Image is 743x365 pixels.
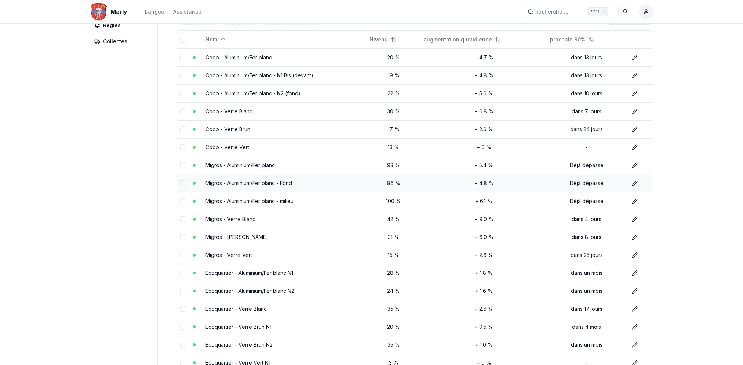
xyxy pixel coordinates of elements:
div: 100 % [369,198,418,205]
button: select-row [180,91,186,96]
div: + 6.8 % [423,108,544,115]
div: Déjà dépassé [550,180,623,187]
a: Règles [90,19,153,32]
button: select-row [180,126,186,132]
div: + 4.7 % [423,54,544,61]
div: dans 17 jours [550,305,623,313]
div: 93 % [369,162,418,169]
div: dans 10 jours [550,90,623,97]
a: Écoquartier - Aluminium/Fer blanc N2 [205,288,294,294]
div: + 1.8 % [423,269,544,277]
span: Marly [110,7,127,16]
button: select-row [180,216,186,222]
a: Écoquartier - Verre Blanc [205,306,267,312]
button: select-row [180,288,186,294]
span: Nom [205,36,217,43]
a: Migros - Aluminium/Fer blanc - Fond [205,180,292,186]
div: 22 % [369,90,418,97]
a: Migros - Verre Vert [205,252,252,258]
button: select-row [180,55,186,60]
div: + 5.6 % [423,90,544,97]
div: - [550,144,623,151]
a: Migros - [PERSON_NAME] [205,234,268,240]
div: dans un mois [550,287,623,295]
a: Collectes [90,35,153,48]
button: Langue [145,7,164,16]
div: dans 4 mois [550,323,623,331]
button: select-row [180,162,186,168]
div: 35 % [369,341,418,349]
a: Migros - Aluminium/Fer blanc - milieu [205,198,294,204]
button: select-row [180,252,186,258]
a: Écoquartier - Verre Brun N1 [205,324,272,330]
div: 15 % [369,251,418,259]
a: Coop - Aluminium/Fer blanc [205,54,272,60]
div: 20 % [369,54,418,61]
div: + 1.6 % [423,287,544,295]
button: Not sorted. Click to sort ascending. [546,34,599,45]
a: Marly [90,7,130,16]
button: select-row [180,306,186,312]
a: Coop - Verre Brun [205,126,250,132]
div: 35 % [369,305,418,313]
div: Déjà dépassé [550,198,623,205]
div: 13 % [369,144,418,151]
a: Coop - Aluminium/Fer blanc - N1 Bis (devant) [205,72,313,78]
button: select-row [180,342,186,348]
div: 19 % [369,72,418,79]
div: + 6.0 % [423,233,544,241]
div: Langue [145,8,164,15]
button: select-row [180,144,186,150]
button: select-row [180,198,186,204]
div: 86 % [369,180,418,187]
button: select-row [180,324,186,330]
div: 17 % [369,126,418,133]
button: Not sorted. Click to sort ascending. [365,34,401,45]
div: 42 % [369,215,418,223]
div: + 2.6 % [423,305,544,313]
button: recherche ...Ctrl+K [523,5,611,18]
a: Écoquartier - Aluminium/Fer blanc N1 [205,270,293,276]
img: Marly Logo [90,3,108,21]
button: select-row [180,180,186,186]
a: Migros - Aluminium/Fer blanc [205,162,275,168]
button: select-all [180,37,186,43]
div: 20 % [369,323,418,331]
div: 28 % [369,269,418,277]
button: select-row [180,73,186,78]
span: Niveau [369,36,388,43]
div: dans 25 jours [550,251,623,259]
span: augmentation quotidienne [423,36,492,43]
div: 30 % [369,108,418,115]
div: dans un mois [550,269,623,277]
div: 24 % [369,287,418,295]
span: prochain 80% [550,36,586,43]
div: + 1.0 % [423,341,544,349]
div: + 4.8 % [423,180,544,187]
span: Règles [103,22,121,29]
div: + 0.5 % [423,323,544,331]
a: Écoquartier - Verre Brun N2 [205,342,273,348]
a: Coop - Verre Blanc [205,108,252,114]
div: dans 8 jours [550,233,623,241]
div: Déjà dépassé [550,162,623,169]
div: + 2.6 % [423,251,544,259]
div: + 2.6 % [423,126,544,133]
button: Not sorted. Click to sort ascending. [419,34,505,45]
a: Coop - Verre Vert [205,144,249,150]
div: dans 13 jours [550,54,623,61]
div: + 9.0 % [423,215,544,223]
a: Coop - Aluminium/Fer blanc - N2 (fond) [205,90,301,96]
div: + 6.1 % [423,198,544,205]
button: select-row [180,108,186,114]
div: dans 13 jours [550,72,623,79]
button: select-row [180,234,186,240]
a: Assistance [173,7,201,16]
div: 31 % [369,233,418,241]
span: recherche ... [536,8,568,15]
button: select-row [180,270,186,276]
div: + 4.8 % [423,72,544,79]
a: Migros - Verre Blanc [205,216,255,222]
div: dans un mois [550,341,623,349]
div: dans 4 jours [550,215,623,223]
